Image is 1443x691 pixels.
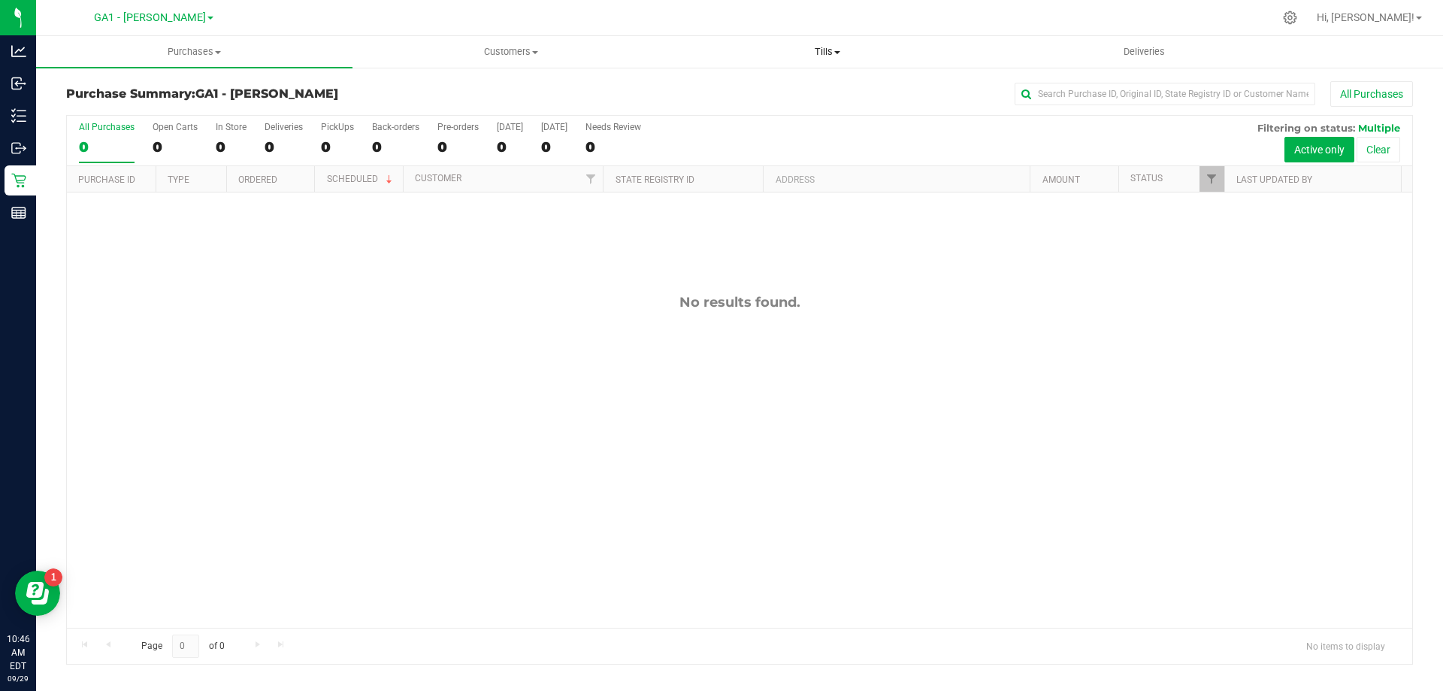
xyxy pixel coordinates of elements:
input: Search Purchase ID, Original ID, State Registry ID or Customer Name... [1015,83,1315,105]
a: Amount [1042,174,1080,185]
inline-svg: Inbound [11,76,26,91]
button: All Purchases [1330,81,1413,107]
a: Deliveries [986,36,1302,68]
a: Customers [352,36,669,68]
div: 0 [372,138,419,156]
span: Filtering on status: [1257,122,1355,134]
div: No results found. [67,294,1412,311]
div: 0 [541,138,567,156]
a: Scheduled [327,174,395,184]
div: Needs Review [585,122,641,132]
inline-svg: Retail [11,173,26,188]
div: Deliveries [265,122,303,132]
span: GA1 - [PERSON_NAME] [195,86,338,101]
inline-svg: Inventory [11,108,26,123]
div: 0 [437,138,479,156]
div: Open Carts [153,122,198,132]
button: Clear [1357,137,1400,162]
th: Address [763,166,1030,192]
button: Active only [1284,137,1354,162]
iframe: Resource center [15,571,60,616]
div: Back-orders [372,122,419,132]
iframe: Resource center unread badge [44,568,62,586]
a: Purchases [36,36,352,68]
a: Tills [669,36,985,68]
span: Tills [670,45,985,59]
p: 10:46 AM EDT [7,632,29,673]
div: [DATE] [497,122,523,132]
div: PickUps [321,122,354,132]
div: 0 [153,138,198,156]
inline-svg: Outbound [11,141,26,156]
inline-svg: Reports [11,205,26,220]
div: 0 [265,138,303,156]
div: In Store [216,122,247,132]
span: Page of 0 [129,635,237,658]
div: 0 [79,138,135,156]
a: Status [1130,173,1163,183]
a: Last Updated By [1236,174,1312,185]
div: [DATE] [541,122,567,132]
a: Purchase ID [78,174,135,185]
a: State Registry ID [616,174,694,185]
div: 0 [497,138,523,156]
div: Manage settings [1281,11,1299,25]
p: 09/29 [7,673,29,684]
a: Ordered [238,174,277,185]
h3: Purchase Summary: [66,87,515,101]
div: 0 [585,138,641,156]
div: All Purchases [79,122,135,132]
span: GA1 - [PERSON_NAME] [94,11,206,24]
span: No items to display [1294,635,1397,657]
div: 0 [216,138,247,156]
span: Hi, [PERSON_NAME]! [1317,11,1414,23]
span: Customers [353,45,668,59]
a: Type [168,174,189,185]
div: Pre-orders [437,122,479,132]
div: 0 [321,138,354,156]
inline-svg: Analytics [11,44,26,59]
span: Deliveries [1103,45,1185,59]
a: Filter [1199,166,1224,192]
span: Purchases [36,45,352,59]
a: Filter [578,166,603,192]
span: Multiple [1358,122,1400,134]
a: Customer [415,173,461,183]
